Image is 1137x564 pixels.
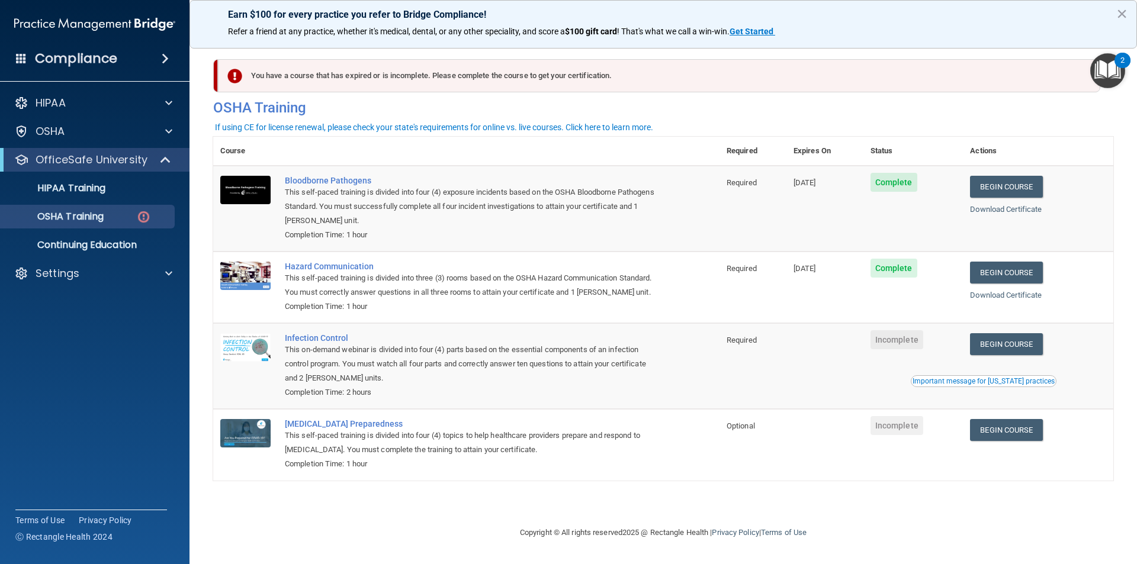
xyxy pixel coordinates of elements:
[228,27,565,36] span: Refer a friend at any practice, whether it's medical, dental, or any other speciality, and score a
[14,124,172,138] a: OSHA
[447,514,879,552] div: Copyright © All rights reserved 2025 @ Rectangle Health | |
[136,210,151,224] img: danger-circle.6113f641.png
[285,343,660,385] div: This on-demand webinar is divided into four (4) parts based on the essential components of an inf...
[285,228,660,242] div: Completion Time: 1 hour
[15,514,65,526] a: Terms of Use
[213,137,278,166] th: Course
[761,528,807,537] a: Terms of Use
[79,514,132,526] a: Privacy Policy
[285,333,660,343] a: Infection Control
[8,211,104,223] p: OSHA Training
[871,173,917,192] span: Complete
[970,176,1042,198] a: Begin Course
[970,419,1042,441] a: Begin Course
[14,12,175,36] img: PMB logo
[786,137,863,166] th: Expires On
[970,333,1042,355] a: Begin Course
[963,137,1113,166] th: Actions
[1090,53,1125,88] button: Open Resource Center, 2 new notifications
[36,124,65,138] p: OSHA
[228,9,1099,20] p: Earn $100 for every practice you refer to Bridge Compliance!
[727,421,755,430] span: Optional
[794,178,816,187] span: [DATE]
[227,69,242,83] img: exclamation-circle-solid-danger.72ef9ffc.png
[730,27,775,36] a: Get Started
[36,266,79,281] p: Settings
[14,266,172,281] a: Settings
[285,271,660,299] div: This self-paced training is divided into three (3) rooms based on the OSHA Hazard Communication S...
[285,428,660,457] div: This self-paced training is divided into four (4) topics to help healthcare providers prepare and...
[285,185,660,228] div: This self-paced training is divided into four (4) exposure incidents based on the OSHA Bloodborne...
[285,457,660,471] div: Completion Time: 1 hour
[727,264,757,273] span: Required
[15,531,113,543] span: Ⓒ Rectangle Health 2024
[14,96,172,110] a: HIPAA
[730,27,773,36] strong: Get Started
[36,153,147,167] p: OfficeSafe University
[36,96,66,110] p: HIPAA
[285,299,660,314] div: Completion Time: 1 hour
[8,182,105,194] p: HIPAA Training
[871,416,923,435] span: Incomplete
[8,239,169,251] p: Continuing Education
[863,137,963,166] th: Status
[285,419,660,428] a: [MEDICAL_DATA] Preparedness
[565,27,617,36] strong: $100 gift card
[911,375,1056,387] button: Read this if you are a dental practitioner in the state of CA
[285,176,660,185] a: Bloodborne Pathogens
[218,59,1100,92] div: You have a course that has expired or is incomplete. Please complete the course to get your certi...
[14,153,172,167] a: OfficeSafe University
[285,385,660,399] div: Completion Time: 2 hours
[794,264,816,273] span: [DATE]
[35,50,117,67] h4: Compliance
[213,99,1113,116] h4: OSHA Training
[213,121,655,133] button: If using CE for license renewal, please check your state's requirements for online vs. live cours...
[970,205,1042,214] a: Download Certificate
[970,291,1042,299] a: Download Certificate
[871,259,917,278] span: Complete
[1120,60,1125,76] div: 2
[727,178,757,187] span: Required
[970,262,1042,283] a: Begin Course
[871,330,923,349] span: Incomplete
[712,528,759,537] a: Privacy Policy
[215,123,653,131] div: If using CE for license renewal, please check your state's requirements for online vs. live cours...
[1116,4,1128,23] button: Close
[617,27,730,36] span: ! That's what we call a win-win.
[720,137,786,166] th: Required
[285,262,660,271] a: Hazard Communication
[913,378,1055,385] div: Important message for [US_STATE] practices
[727,336,757,344] span: Required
